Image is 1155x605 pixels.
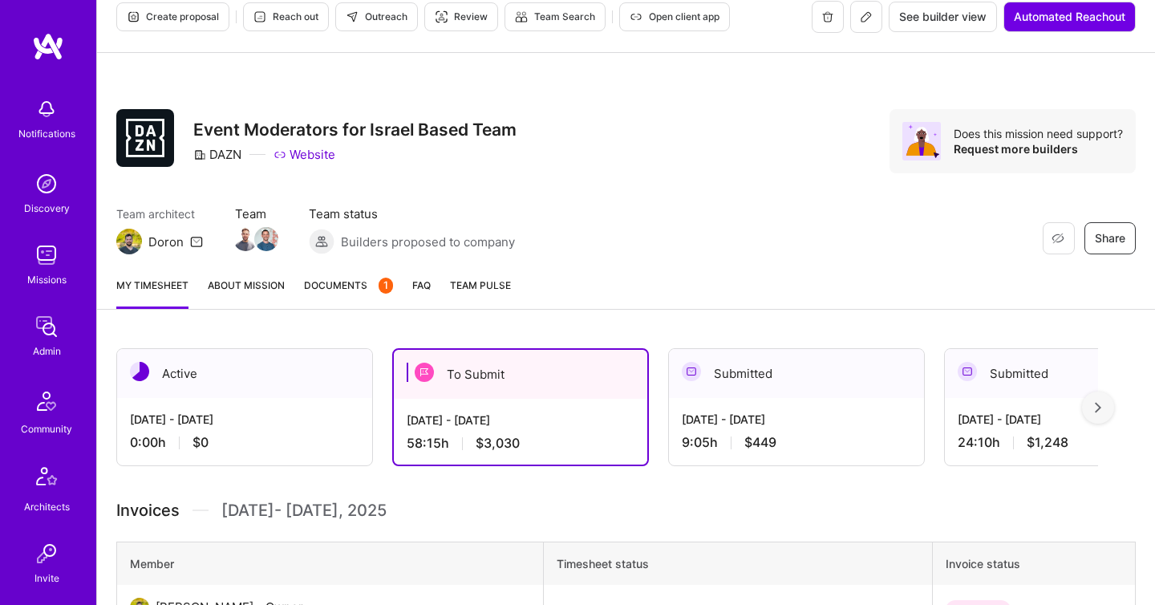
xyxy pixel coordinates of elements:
span: Builders proposed to company [341,233,515,250]
span: Team Search [515,10,595,24]
img: Team Member Avatar [254,227,278,251]
div: Active [117,349,372,398]
span: Review [435,10,488,24]
img: Avatar [902,122,941,160]
img: Team Architect [116,229,142,254]
div: Notifications [18,125,75,142]
div: Submitted [669,349,924,398]
span: $0 [192,434,209,451]
button: See builder view [889,2,997,32]
div: Community [21,420,72,437]
button: Outreach [335,2,418,31]
span: [DATE] - [DATE] , 2025 [221,498,387,522]
img: logo [32,32,64,61]
span: $3,030 [476,435,520,452]
th: Timesheet status [543,542,933,586]
div: [DATE] - [DATE] [407,412,634,428]
div: Missions [27,271,67,288]
button: Create proposal [116,2,229,31]
img: Architects [27,460,66,498]
img: Invite [30,538,63,570]
img: admin teamwork [30,311,63,343]
img: Community [27,382,66,420]
div: Discovery [24,200,70,217]
a: Team Pulse [450,277,511,309]
span: $1,248 [1027,434,1068,451]
span: Team status [309,205,515,222]
div: Does this mission need support? [954,126,1123,141]
button: Share [1084,222,1136,254]
span: Documents [304,277,393,294]
a: About Mission [208,277,285,309]
th: Invoice status [933,542,1136,586]
span: Open client app [630,10,719,24]
button: Reach out [243,2,329,31]
span: Create proposal [127,10,219,24]
th: Member [117,542,544,586]
a: Website [274,146,335,163]
img: Active [130,362,149,381]
i: icon Targeter [435,10,448,23]
h3: Event Moderators for Israel Based Team [193,120,517,140]
i: icon CompanyGray [193,148,206,161]
img: right [1095,402,1101,413]
div: Request more builders [954,141,1123,156]
div: [DATE] - [DATE] [682,411,911,428]
a: Documents1 [304,277,393,309]
span: Reach out [253,10,318,24]
img: Submitted [958,362,977,381]
img: Builders proposed to company [309,229,334,254]
button: Open client app [619,2,730,31]
span: $449 [744,434,776,451]
div: 0:00 h [130,434,359,451]
button: Team Search [505,2,606,31]
div: Invite [34,570,59,587]
button: Review [424,2,498,31]
img: teamwork [30,239,63,271]
div: Architects [24,498,70,515]
i: icon Proposal [127,10,140,23]
img: bell [30,93,63,125]
span: Team architect [116,205,203,222]
img: Submitted [682,362,701,381]
a: My timesheet [116,277,188,309]
i: icon EyeClosed [1052,232,1064,245]
div: Doron [148,233,184,250]
img: To Submit [415,363,434,382]
a: Team Member Avatar [256,225,277,253]
div: 1 [379,278,393,294]
div: 58:15 h [407,435,634,452]
span: See builder view [899,9,987,25]
span: Automated Reachout [1014,9,1125,25]
button: Automated Reachout [1003,2,1136,32]
img: Divider [192,498,209,522]
div: DAZN [193,146,241,163]
span: Outreach [346,10,407,24]
div: Admin [33,343,61,359]
div: To Submit [394,350,647,399]
img: discovery [30,168,63,200]
div: [DATE] - [DATE] [130,411,359,428]
div: 9:05 h [682,434,911,451]
a: Team Member Avatar [235,225,256,253]
a: FAQ [412,277,431,309]
i: icon Mail [190,235,203,248]
span: Team [235,205,277,222]
span: Invoices [116,498,180,522]
img: Company Logo [116,109,174,167]
img: Team Member Avatar [233,227,257,251]
span: Team Pulse [450,279,511,291]
span: Share [1095,230,1125,246]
